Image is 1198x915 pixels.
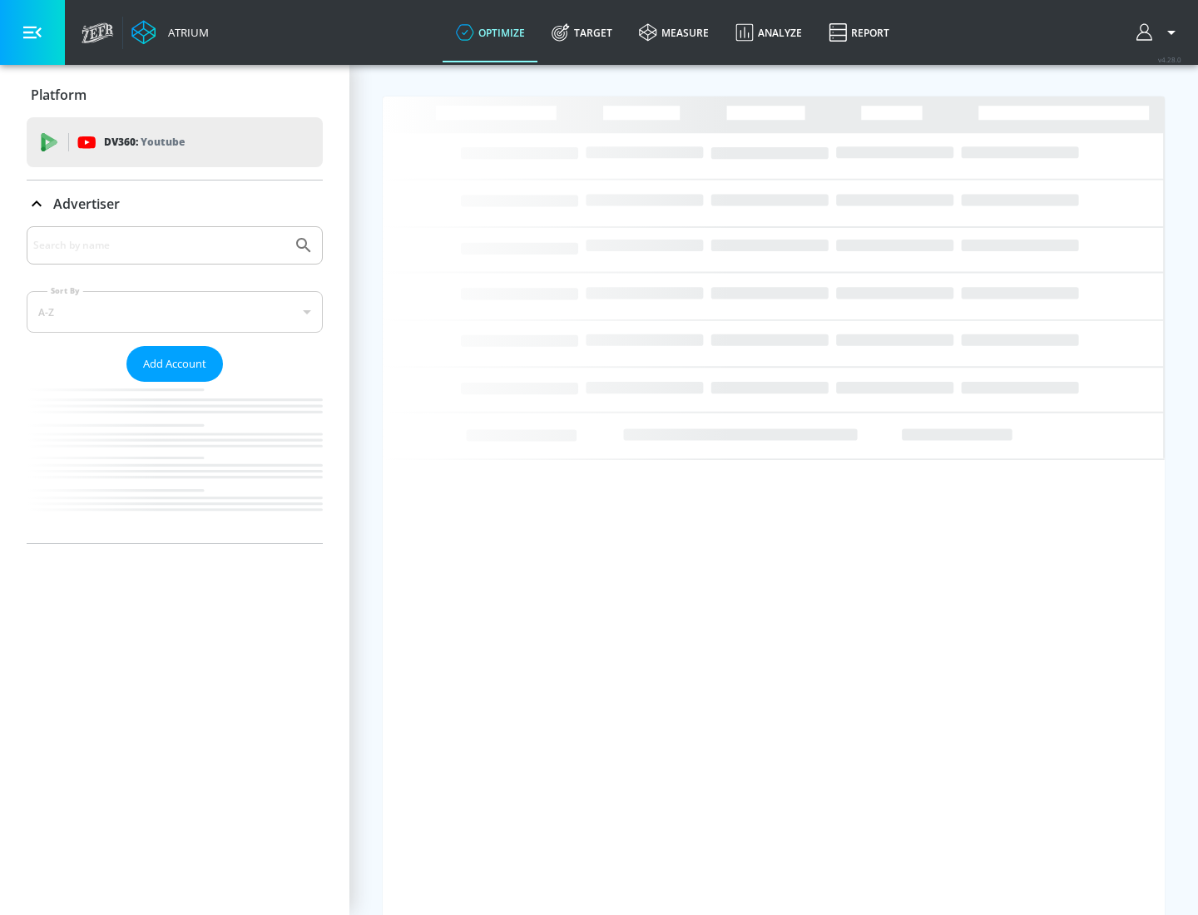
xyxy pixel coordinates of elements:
[27,117,323,167] div: DV360: Youtube
[27,226,323,543] div: Advertiser
[126,346,223,382] button: Add Account
[141,133,185,151] p: Youtube
[538,2,626,62] a: Target
[443,2,538,62] a: optimize
[31,86,87,104] p: Platform
[27,181,323,227] div: Advertiser
[131,20,209,45] a: Atrium
[104,133,185,151] p: DV360:
[143,354,206,373] span: Add Account
[161,25,209,40] div: Atrium
[47,285,83,296] label: Sort By
[27,291,323,333] div: A-Z
[1158,55,1181,64] span: v 4.28.0
[27,382,323,543] nav: list of Advertiser
[27,72,323,118] div: Platform
[33,235,285,256] input: Search by name
[626,2,722,62] a: measure
[815,2,903,62] a: Report
[53,195,120,213] p: Advertiser
[722,2,815,62] a: Analyze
